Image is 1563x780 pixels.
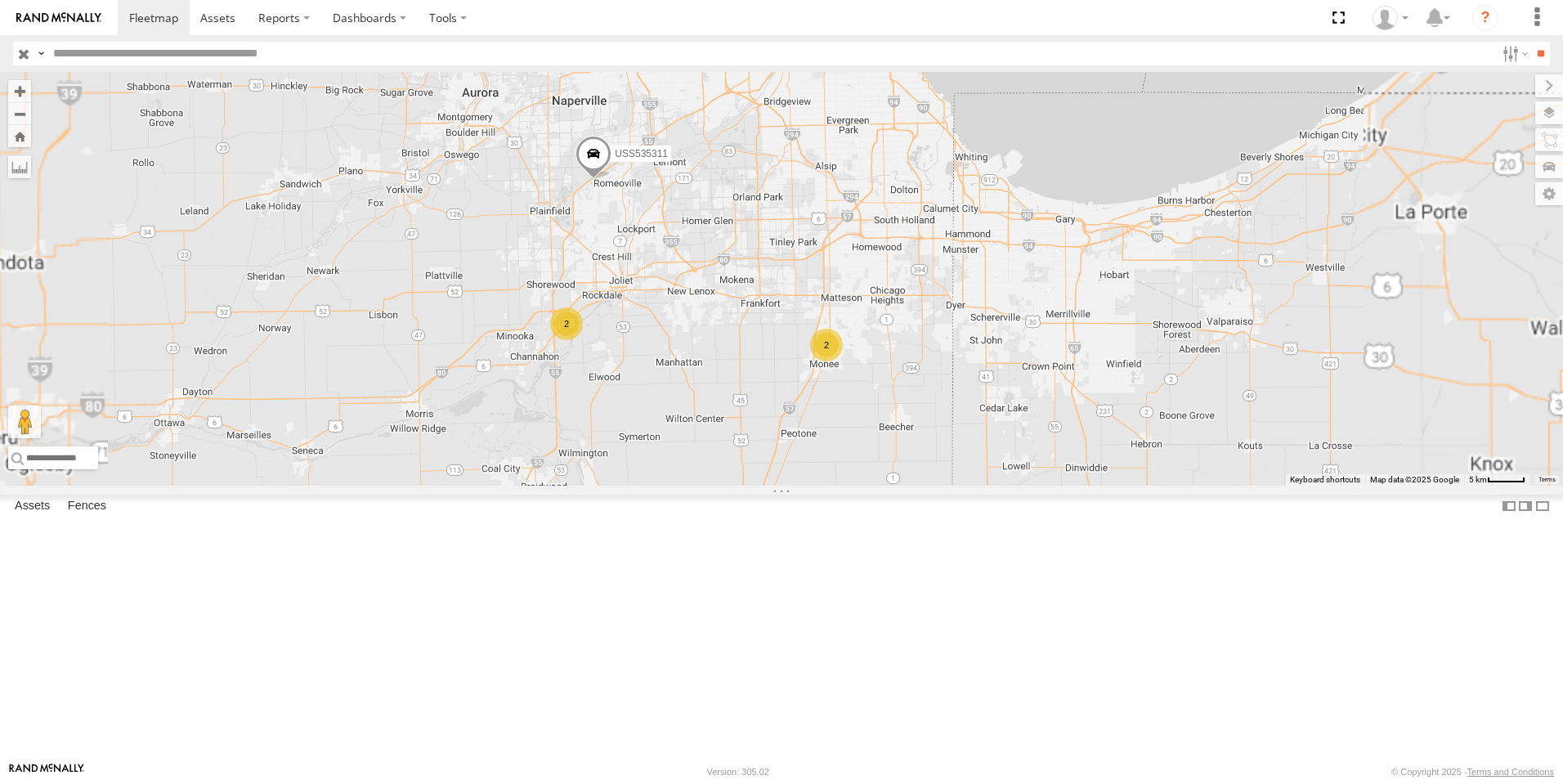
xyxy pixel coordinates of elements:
[1535,182,1563,205] label: Map Settings
[1391,767,1554,777] div: © Copyright 2025 -
[615,148,668,159] span: USS535311
[8,80,31,102] button: Zoom in
[1464,474,1530,486] button: Map Scale: 5 km per 43 pixels
[16,12,101,24] img: rand-logo.svg
[7,495,58,518] label: Assets
[707,767,769,777] div: Version: 305.02
[8,155,31,178] label: Measure
[1370,475,1459,484] span: Map data ©2025 Google
[8,125,31,147] button: Zoom Home
[1472,5,1498,31] i: ?
[550,307,583,340] div: 2
[1367,6,1414,30] div: John Nix
[8,406,41,438] button: Drag Pegman onto the map to open Street View
[60,495,114,518] label: Fences
[1290,474,1360,486] button: Keyboard shortcuts
[1496,42,1531,65] label: Search Filter Options
[1538,477,1556,483] a: Terms
[9,764,84,780] a: Visit our Website
[1467,767,1554,777] a: Terms and Conditions
[8,102,31,125] button: Zoom out
[1469,475,1487,484] span: 5 km
[810,329,843,361] div: 2
[1501,495,1517,518] label: Dock Summary Table to the Left
[1517,495,1534,518] label: Dock Summary Table to the Right
[1534,495,1551,518] label: Hide Summary Table
[34,42,47,65] label: Search Query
